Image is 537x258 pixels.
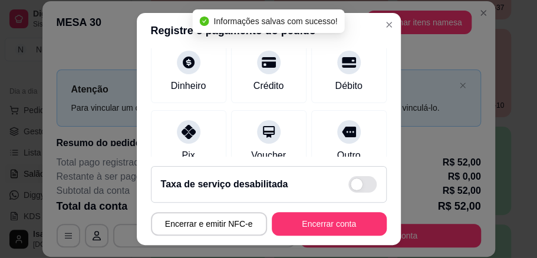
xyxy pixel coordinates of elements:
span: check-circle [199,16,209,26]
div: Pix [182,148,195,163]
div: Dinheiro [171,79,206,93]
h2: Taxa de serviço desabilitada [161,177,288,191]
div: Crédito [253,79,284,93]
header: Registre o pagamento do pedido [137,13,401,48]
button: Close [380,15,398,34]
button: Encerrar e emitir NFC-e [151,212,267,236]
div: Outro [337,148,360,163]
span: Informações salvas com sucesso! [213,16,337,26]
button: Encerrar conta [272,212,387,236]
div: Voucher [251,148,286,163]
div: Débito [335,79,362,93]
